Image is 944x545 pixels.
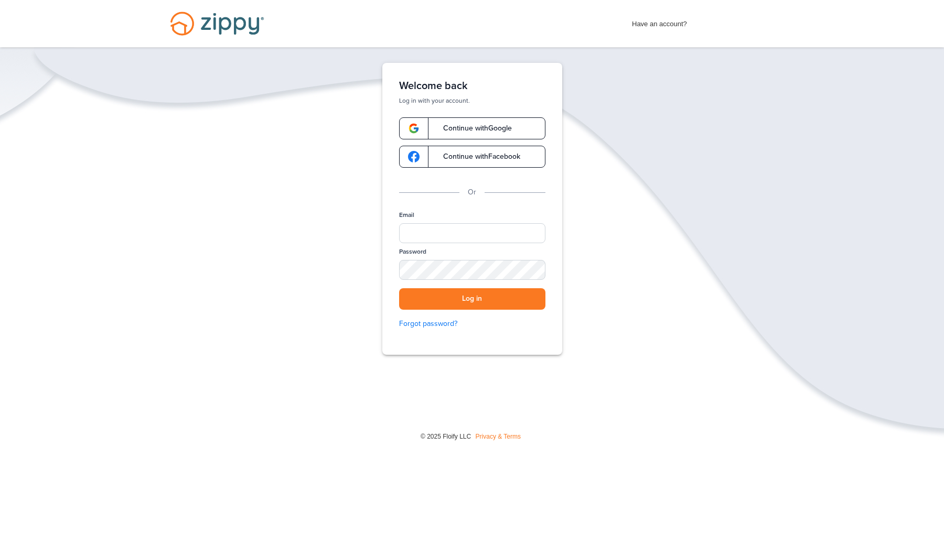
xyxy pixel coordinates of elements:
[421,433,471,440] span: © 2025 Floify LLC
[399,80,545,92] h1: Welcome back
[476,433,521,440] a: Privacy & Terms
[399,260,545,280] input: Password
[399,223,545,243] input: Email
[632,13,687,30] span: Have an account?
[468,187,476,198] p: Or
[399,96,545,105] p: Log in with your account.
[408,123,420,134] img: google-logo
[399,146,545,168] a: google-logoContinue withFacebook
[399,318,545,330] a: Forgot password?
[433,153,520,160] span: Continue with Facebook
[399,288,545,310] button: Log in
[408,151,420,162] img: google-logo
[399,211,414,220] label: Email
[433,125,512,132] span: Continue with Google
[399,247,426,256] label: Password
[399,117,545,139] a: google-logoContinue withGoogle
